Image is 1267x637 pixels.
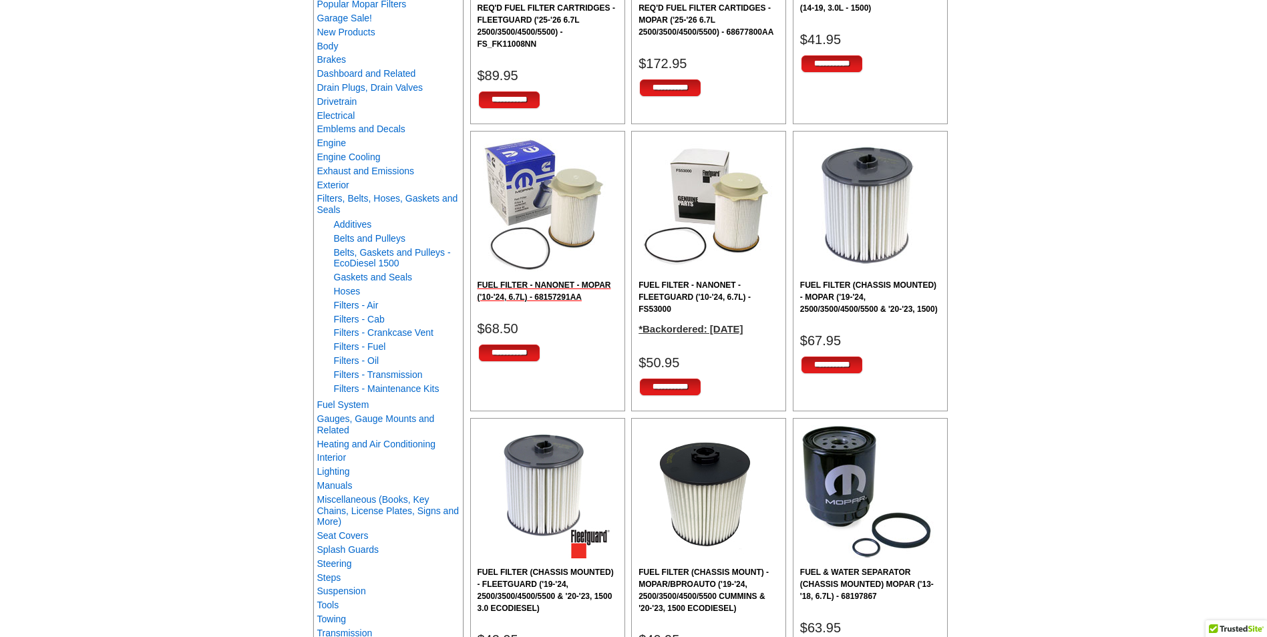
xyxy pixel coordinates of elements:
[317,41,339,51] a: Body
[317,600,339,610] a: Tools
[317,27,375,37] a: New Products
[334,341,386,352] a: Filters - Fuel
[317,572,341,583] a: Steps
[317,614,347,624] a: Towing
[317,466,350,477] a: Lighting
[317,124,405,134] a: Emblems and Decals
[478,138,611,272] img: FUEL FILTER - NANONET - MOPAR ('10-'24, 6.7L) - 68157291AA
[639,56,687,71] span: $172.95
[639,138,772,272] img: FUEL FILTER - NANONET - FLEETGUARD ('10-'24, 6.7L) - FS53000
[334,369,423,380] a: Filters - Transmission
[317,399,369,410] a: Fuel System
[478,279,618,303] a: FUEL FILTER - NANONET - MOPAR ('10-'24, 6.7L) - 68157291AA
[800,333,841,348] span: $67.95
[317,138,347,148] a: Engine
[639,279,779,315] a: FUEL FILTER - NANONET - FLEETGUARD ('10-'24, 6.7L) - FS53000
[800,32,841,47] span: $41.95
[317,110,355,121] a: Electrical
[334,355,379,366] a: Filters - Oil
[334,300,379,310] a: Filters - Air
[334,219,372,230] a: Additives
[334,314,385,325] a: Filters - Cab
[317,586,366,596] a: Suspension
[317,452,347,463] a: Interior
[317,82,423,93] a: Drain Plugs, Drain Valves
[317,494,459,527] a: Miscellaneous (Books, Key Chains, License Plates, Signs and More)
[478,68,518,83] span: $89.95
[478,425,611,559] img: FUEL FILTER (CHASSIS MOUNTED) - FLEETGUARD ('19-'24, 2500/3500/4500/5500 & '20-'23, 1500 3.0 ECOD...
[317,530,369,541] a: Seat Covers
[317,54,347,65] a: Brakes
[334,233,405,244] a: Belts and Pulleys
[800,425,934,559] img: FUEL & WATER SEPARATOR (CHASSIS MOUNTED) MOPAR ('13-'18, 6.7L) - 68197867
[334,247,451,269] a: Belts, Gaskets and Pulleys - EcoDiesel 1500
[317,439,435,449] a: Heating and Air Conditioning
[800,138,934,272] img: FUEL FILTER (CHASSIS MOUNTED) - MOPAR ('19-'24, 2500/3500/4500/5500 & '20-'23, 1500)
[800,620,841,635] span: $63.95
[317,544,379,555] a: Splash Guards
[317,166,415,176] a: Exhaust and Emissions
[639,323,743,335] strong: *Backordered: [DATE]
[317,180,349,190] a: Exterior
[800,566,940,602] a: FUEL & WATER SEPARATOR (CHASSIS MOUNTED) MOPAR ('13-'18, 6.7L) - 68197867
[317,152,381,162] a: Engine Cooling
[639,566,779,614] a: FUEL FILTER (CHASSIS MOUNT) - MOPAR/BPROAUTO ('19-'24, 2500/3500/4500/5500 CUMMINS & '20-'23, 150...
[800,279,940,315] a: FUEL FILTER (CHASSIS MOUNTED) - MOPAR ('19-'24, 2500/3500/4500/5500 & '20-'23, 1500)
[639,425,772,559] img: FUEL FILTER (CHASSIS MOUNT) - MOPAR/BPROAUTO ('19-'24, 2500/3500/4500/5500 CUMMINS & '20-'23, 150...
[317,68,416,79] a: Dashboard and Related
[478,566,618,614] a: FUEL FILTER (CHASSIS MOUNTED) - FLEETGUARD ('19-'24, 2500/3500/4500/5500 & '20-'23, 1500 3.0 ECOD...
[317,480,353,491] a: Manuals
[478,321,518,336] span: $68.50
[334,286,361,296] a: Hoses
[639,355,679,370] span: $50.95
[334,272,413,282] a: Gaskets and Seals
[317,558,352,569] a: Steering
[317,96,357,107] a: Drivetrain
[317,193,458,215] a: Filters, Belts, Hoses, Gaskets and Seals
[334,383,439,394] a: Filters - Maintenance Kits
[334,327,433,338] a: Filters - Crankcase Vent
[317,413,435,435] a: Gauges, Gauge Mounts and Related
[317,13,373,23] a: Garage Sale!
